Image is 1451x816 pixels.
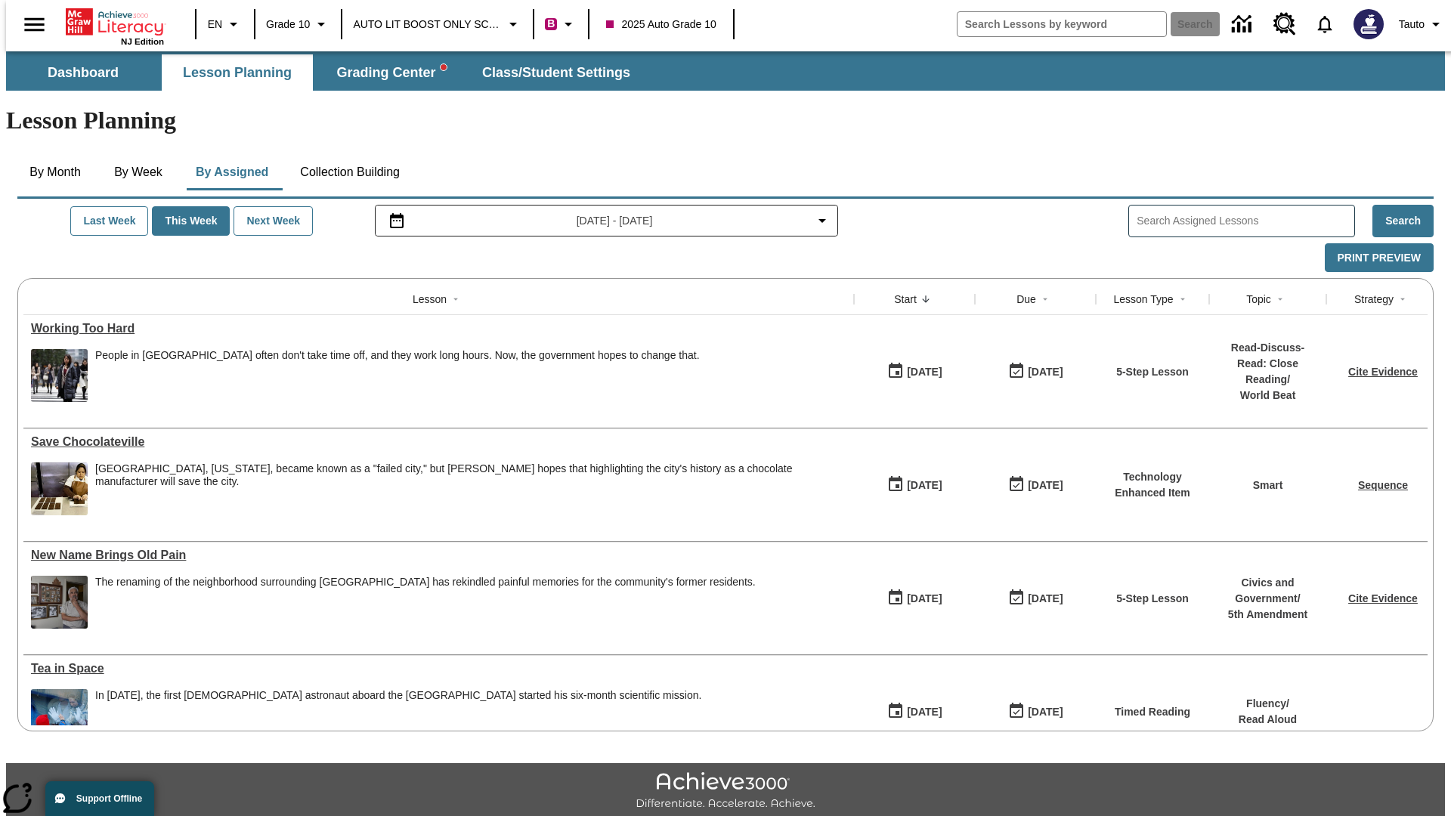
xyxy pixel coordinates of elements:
[12,2,57,47] button: Open side menu
[1223,4,1264,45] a: Data Center
[1003,357,1068,386] button: 10/13/25: Last day the lesson can be accessed
[447,290,465,308] button: Sort
[6,51,1445,91] div: SubNavbar
[882,471,947,499] button: 10/13/25: First time the lesson was available
[95,576,756,589] div: The renaming of the neighborhood surrounding [GEOGRAPHIC_DATA] has rekindled painful memories for...
[1354,9,1384,39] img: Avatar
[31,549,846,562] div: New Name Brings Old Pain
[636,772,815,811] img: Achieve3000 Differentiate Accelerate Achieve
[907,703,942,722] div: [DATE]
[31,549,846,562] a: New Name Brings Old Pain, Lessons
[45,781,154,816] button: Support Offline
[8,54,159,91] button: Dashboard
[1348,366,1418,378] a: Cite Evidence
[17,154,93,190] button: By Month
[1271,290,1289,308] button: Sort
[1137,210,1354,232] input: Search Assigned Lessons
[606,17,716,32] span: 2025 Auto Grade 10
[48,64,119,82] span: Dashboard
[162,54,313,91] button: Lesson Planning
[1325,243,1434,273] button: Print Preview
[31,322,846,335] div: Working Too Hard
[882,697,947,726] button: 10/06/25: First time the lesson was available
[813,212,831,230] svg: Collapse Date Range Filter
[95,689,701,742] div: In December 2015, the first British astronaut aboard the International Space Station started his ...
[66,5,164,46] div: Home
[1028,589,1063,608] div: [DATE]
[1217,388,1319,403] p: World Beat
[101,154,176,190] button: By Week
[577,213,653,229] span: [DATE] - [DATE]
[1003,697,1068,726] button: 10/12/25: Last day the lesson can be accessed
[121,37,164,46] span: NJ Edition
[353,17,502,32] span: AUTO LIT BOOST ONLY SCHOOL
[6,107,1445,134] h1: Lesson Planning
[1399,17,1425,32] span: Tauto
[1016,292,1036,307] div: Due
[1113,292,1173,307] div: Lesson Type
[1036,290,1054,308] button: Sort
[1028,476,1063,495] div: [DATE]
[1358,479,1408,491] a: Sequence
[201,11,249,38] button: Language: EN, Select a language
[95,349,700,362] p: People in [GEOGRAPHIC_DATA] often don't take time off, and they work long hours. Now, the governm...
[95,349,700,402] div: People in Japan often don't take time off, and they work long hours. Now, the government hopes to...
[1246,292,1271,307] div: Topic
[1003,471,1068,499] button: 10/15/25: Last day the lesson can be accessed
[1239,712,1297,728] p: Read Aloud
[31,435,846,449] div: Save Chocolateville
[6,54,644,91] div: SubNavbar
[1354,292,1394,307] div: Strategy
[266,17,310,32] span: Grade 10
[76,793,142,804] span: Support Offline
[1217,575,1319,607] p: Civics and Government /
[347,11,528,38] button: School: AUTO LIT BOOST ONLY SCHOOL, Select your school
[1116,591,1189,607] p: 5-Step Lesson
[1253,478,1283,493] p: Smart
[1393,11,1451,38] button: Profile/Settings
[882,357,947,386] button: 10/13/25: First time the lesson was available
[1174,290,1192,308] button: Sort
[470,54,642,91] button: Class/Student Settings
[441,64,447,70] svg: writing assistant alert
[1239,696,1297,712] p: Fluency /
[1115,704,1190,720] p: Timed Reading
[1003,584,1068,613] button: 10/13/25: Last day the lesson can be accessed
[31,462,88,515] img: A woman working with chocolate on a kitchen. An American city that once thrived, then sank into d...
[260,11,336,38] button: Grade: Grade 10, Select a grade
[882,584,947,613] button: 10/07/25: First time the lesson was available
[95,462,846,488] div: [GEOGRAPHIC_DATA], [US_STATE], became known as a "failed city," but [PERSON_NAME] hopes that high...
[917,290,935,308] button: Sort
[1103,469,1202,501] p: Technology Enhanced Item
[70,206,148,236] button: Last Week
[31,435,846,449] a: Save Chocolateville, Lessons
[152,206,230,236] button: This Week
[547,14,555,33] span: B
[31,349,88,402] img: Japanese business person posing in crosswalk of busy city
[66,7,164,37] a: Home
[413,292,447,307] div: Lesson
[907,363,942,382] div: [DATE]
[316,54,467,91] button: Grading Center
[1028,703,1063,722] div: [DATE]
[31,322,846,335] a: Working Too Hard , Lessons
[336,64,446,82] span: Grading Center
[31,662,846,675] a: Tea in Space, Lessons
[95,576,756,629] span: The renaming of the neighborhood surrounding Dodger Stadium has rekindled painful memories for th...
[184,154,280,190] button: By Assigned
[1217,607,1319,623] p: 5th Amendment
[1217,340,1319,388] p: Read-Discuss-Read: Close Reading /
[1264,4,1305,45] a: Resource Center, Will open in new tab
[907,589,942,608] div: [DATE]
[208,17,222,32] span: EN
[288,154,412,190] button: Collection Building
[382,212,832,230] button: Select the date range menu item
[95,462,846,515] div: Central Falls, Rhode Island, became known as a "failed city," but Mike Ritz hopes that highlighti...
[1394,290,1412,308] button: Sort
[95,689,701,702] div: In [DATE], the first [DEMOGRAPHIC_DATA] astronaut aboard the [GEOGRAPHIC_DATA] started his six-mo...
[234,206,313,236] button: Next Week
[183,64,292,82] span: Lesson Planning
